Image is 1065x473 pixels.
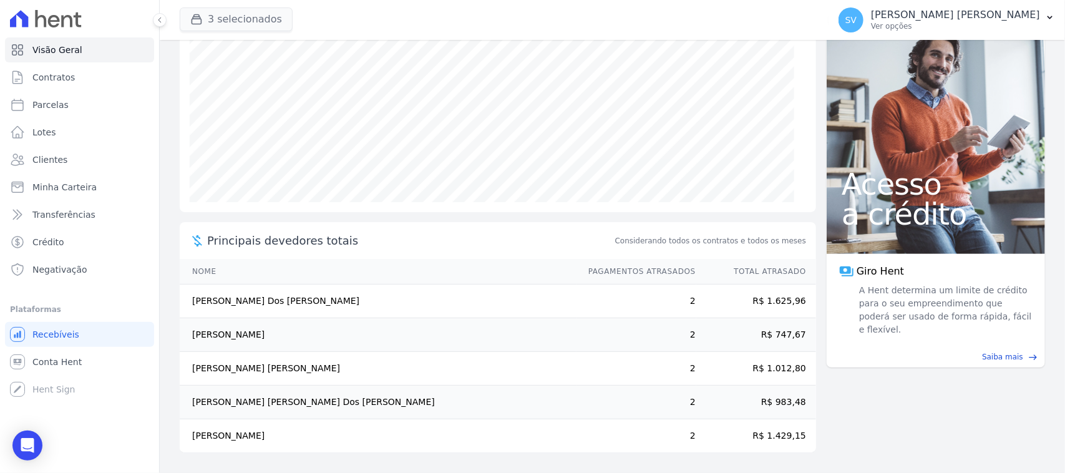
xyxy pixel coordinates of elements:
span: Giro Hent [857,264,904,279]
a: Transferências [5,202,154,227]
a: Minha Carteira [5,175,154,200]
td: [PERSON_NAME] [PERSON_NAME] [180,352,576,386]
a: Visão Geral [5,37,154,62]
th: Pagamentos Atrasados [576,259,696,285]
span: Clientes [32,154,67,166]
td: 2 [576,419,696,453]
td: R$ 1.625,96 [696,285,816,318]
a: Parcelas [5,92,154,117]
span: Transferências [32,208,95,221]
td: [PERSON_NAME] [PERSON_NAME] Dos [PERSON_NAME] [180,386,576,419]
th: Nome [180,259,576,285]
span: Considerando todos os contratos e todos os meses [615,235,806,246]
a: Conta Hent [5,349,154,374]
button: SV [PERSON_NAME] [PERSON_NAME] Ver opções [829,2,1065,37]
a: Clientes [5,147,154,172]
td: R$ 983,48 [696,386,816,419]
td: [PERSON_NAME] [180,419,576,453]
span: Saiba mais [982,351,1023,363]
p: Ver opções [871,21,1040,31]
a: Negativação [5,257,154,282]
button: 3 selecionados [180,7,293,31]
span: Conta Hent [32,356,82,368]
td: 2 [576,352,696,386]
span: Minha Carteira [32,181,97,193]
span: Principais devedores totais [207,232,613,249]
th: Total Atrasado [696,259,816,285]
td: 2 [576,285,696,318]
a: Crédito [5,230,154,255]
span: A Hent determina um limite de crédito para o seu empreendimento que poderá ser usado de forma ráp... [857,284,1033,336]
td: R$ 1.012,80 [696,352,816,386]
a: Recebíveis [5,322,154,347]
span: Crédito [32,236,64,248]
div: Open Intercom Messenger [12,431,42,461]
span: Parcelas [32,99,69,111]
a: Saiba mais east [834,351,1038,363]
a: Lotes [5,120,154,145]
span: Lotes [32,126,56,139]
td: [PERSON_NAME] [180,318,576,352]
span: Acesso [842,169,1030,199]
td: [PERSON_NAME] Dos [PERSON_NAME] [180,285,576,318]
span: Negativação [32,263,87,276]
span: Recebíveis [32,328,79,341]
td: 2 [576,386,696,419]
div: Plataformas [10,302,149,317]
span: Contratos [32,71,75,84]
p: [PERSON_NAME] [PERSON_NAME] [871,9,1040,21]
a: Contratos [5,65,154,90]
td: R$ 1.429,15 [696,419,816,453]
span: Visão Geral [32,44,82,56]
span: a crédito [842,199,1030,229]
td: 2 [576,318,696,352]
span: SV [845,16,857,24]
td: R$ 747,67 [696,318,816,352]
span: east [1028,353,1038,362]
